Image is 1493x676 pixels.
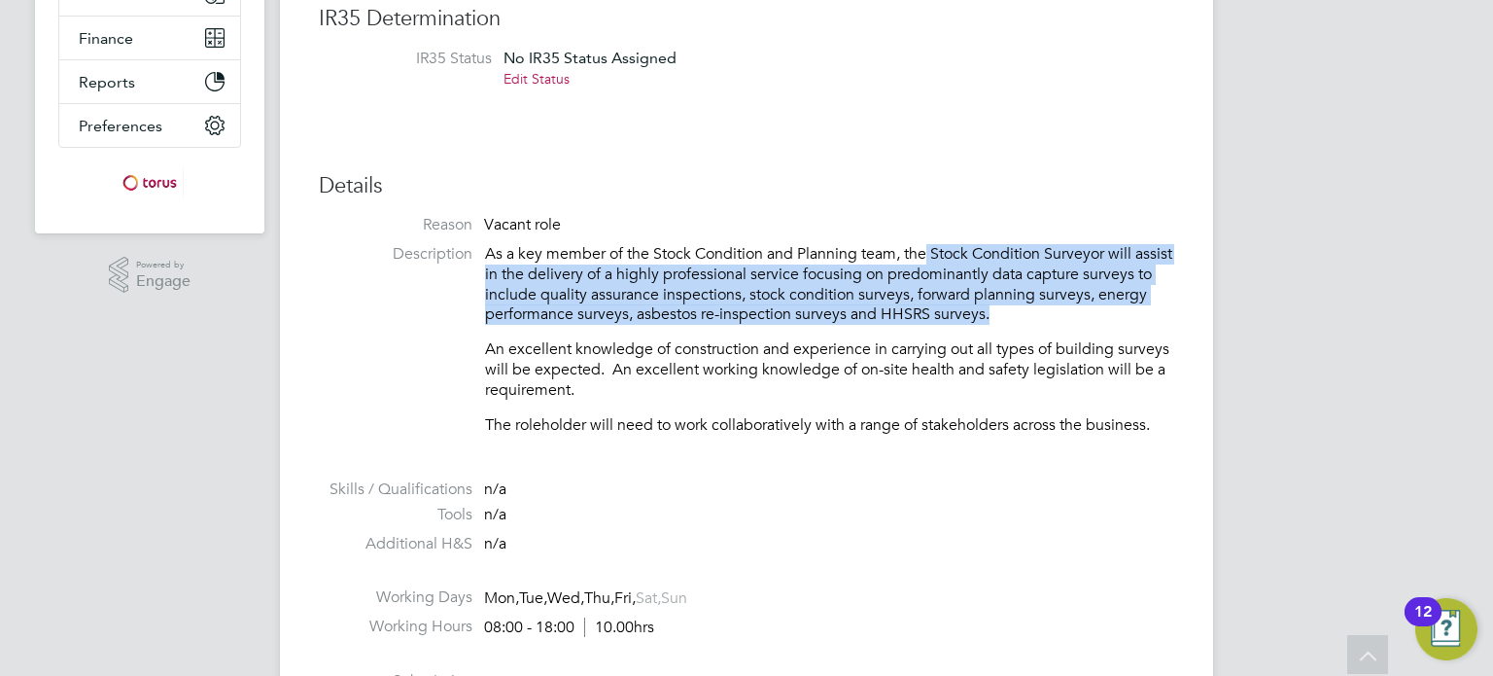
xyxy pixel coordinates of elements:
[485,415,1174,436] p: The roleholder will need to work collaboratively with a range of stakeholders across the business.
[636,588,661,608] span: Sat,
[319,480,472,500] label: Skills / Qualifications
[503,70,570,88] a: Edit Status
[484,618,654,638] div: 08:00 - 18:00
[79,29,133,48] span: Finance
[59,60,240,103] button: Reports
[116,167,184,198] img: torus-logo-retina.png
[503,49,677,67] span: No IR35 Status Assigned
[614,588,636,608] span: Fri,
[319,172,1174,200] h3: Details
[485,339,1174,400] p: An excellent knowledge of construction and experience in carrying out all types of building surve...
[661,588,687,608] span: Sun
[519,588,547,608] span: Tue,
[319,617,472,637] label: Working Hours
[1414,612,1432,637] div: 12
[319,244,472,265] label: Description
[319,5,1174,33] h3: IR35 Determination
[79,73,135,91] span: Reports
[484,505,506,524] span: n/a
[484,480,506,499] span: n/a
[136,257,191,273] span: Powered by
[584,618,654,637] span: 10.00hrs
[484,588,519,608] span: Mon,
[109,257,191,294] a: Powered byEngage
[484,534,506,553] span: n/a
[319,534,472,554] label: Additional H&S
[319,505,472,525] label: Tools
[584,588,614,608] span: Thu,
[136,273,191,290] span: Engage
[319,215,472,235] label: Reason
[547,588,584,608] span: Wed,
[79,117,162,135] span: Preferences
[59,17,240,59] button: Finance
[319,587,472,608] label: Working Days
[485,244,1174,325] p: As a key member of the Stock Condition and Planning team, the Stock Condition Surveyor will assis...
[338,49,492,69] label: IR35 Status
[59,104,240,147] button: Preferences
[484,215,561,234] span: Vacant role
[58,167,241,198] a: Go to home page
[1415,598,1477,660] button: Open Resource Center, 12 new notifications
